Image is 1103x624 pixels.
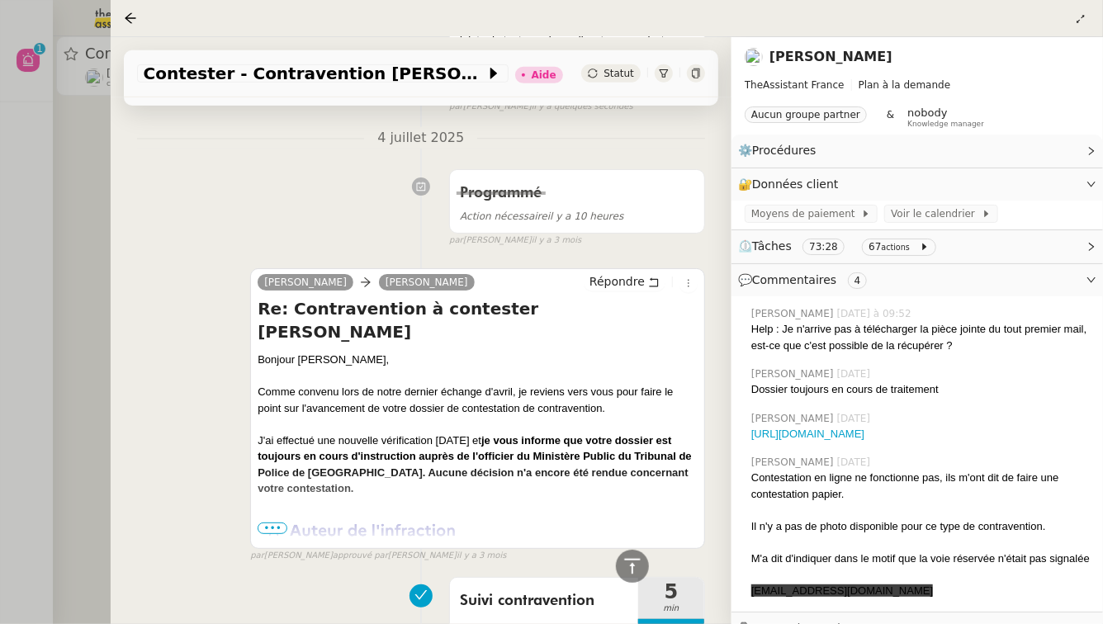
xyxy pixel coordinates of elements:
a: [PERSON_NAME] [258,275,353,290]
span: [DATE] [837,366,874,381]
small: [PERSON_NAME] [449,100,633,114]
div: ⚙️Procédures [731,135,1103,167]
div: Aide [532,70,556,80]
span: il y a 3 mois [532,234,582,248]
span: Moyens de paiement [751,206,861,222]
span: 5 [638,582,704,602]
span: min [638,602,704,616]
nz-tag: 4 [848,272,868,289]
span: [EMAIL_ADDRESS][DOMAIN_NAME] [751,584,933,597]
nz-tag: 73:28 [802,239,845,255]
span: 💬 [738,273,873,286]
span: Contester - Contravention [PERSON_NAME] [144,65,485,82]
span: Tâches [752,239,792,253]
small: actions [882,243,911,252]
span: Knowledge manager [907,120,984,129]
span: Commentaires [752,273,836,286]
nz-tag: Aucun groupe partner [745,106,867,123]
span: & [887,106,894,128]
span: par [449,234,463,248]
div: Help : Je n'arrive pas à télécharger la pièce jointe du tout premier mail, est-ce que c'est possi... [751,321,1090,353]
span: 67 [869,241,881,253]
span: [DATE] [837,455,874,470]
small: [PERSON_NAME] [PERSON_NAME] [250,549,506,563]
div: M'a dit d'indiquer dans le motif que la voie réservée n'était pas signalée [751,551,1090,567]
span: Programmé [460,186,542,201]
span: il y a 10 heures [460,210,623,222]
span: ⚙️ [738,141,824,160]
div: Bonjour [PERSON_NAME], [258,352,698,368]
div: 🔐Données client [731,168,1103,201]
span: par [250,549,264,563]
img: users%2Fcg0wpspRGgZe0XbNoeZQnTjfCDy1%2Favatar%2Fguigui.jpg [745,48,763,66]
span: par [449,100,463,114]
span: 🔐 [738,175,845,194]
a: [PERSON_NAME] [379,275,475,290]
span: Procédures [752,144,817,157]
span: Répondre [589,273,645,290]
a: [PERSON_NAME] [769,49,892,64]
small: [PERSON_NAME] [449,234,581,248]
span: 4 juillet 2025 [364,127,477,149]
h4: Re: Contravention à contester [PERSON_NAME] [258,297,698,343]
div: Dossier toujours en cours de traitement [751,381,1090,398]
span: Plan à la demande [859,79,951,91]
span: TheAssistant France [745,79,845,91]
span: nobody [907,106,947,119]
span: Statut [604,68,634,79]
span: approuvé par [333,549,388,563]
span: [PERSON_NAME] [751,306,837,321]
div: 💬Commentaires 4 [731,264,1103,296]
span: Action nécessaire [460,210,547,222]
div: Contestation en ligne ne fonctionne pas, ils m'ont dit de faire une contestation papier. [751,470,1090,502]
div: J'ai effectué une nouvelle vérification [DATE] et [258,433,698,497]
a: [URL][DOMAIN_NAME] [751,428,864,440]
span: [PERSON_NAME] [751,411,837,426]
span: il y a quelques secondes [532,100,633,114]
span: Voir le calendrier [891,206,981,222]
app-user-label: Knowledge manager [907,106,984,128]
span: [PERSON_NAME] [751,366,837,381]
div: ⏲️Tâches 73:28 67actions [731,230,1103,262]
div: Comme convenu lors de notre dernier échange d'avril, je reviens vers vous pour faire le point sur... [258,384,698,416]
button: Répondre [584,272,665,291]
span: ••• [258,522,287,534]
span: ⏲️ [738,239,943,253]
div: Il n'y a pas de photo disponible pour ce type de contravention. [751,518,1090,535]
span: Données client [752,177,839,191]
span: il y a 3 mois [457,549,507,563]
span: [DATE] [837,411,874,426]
span: [DATE] à 09:52 [837,306,915,321]
span: [PERSON_NAME] [751,455,837,470]
span: Suivi contravention [460,589,628,613]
